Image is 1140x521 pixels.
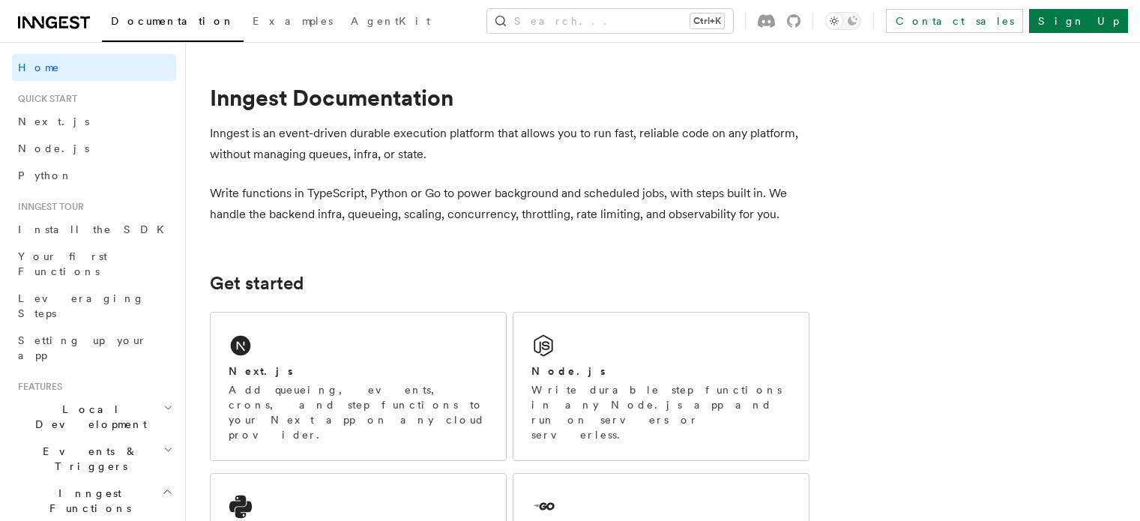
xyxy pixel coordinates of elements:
[12,243,176,285] a: Your first Functions
[12,396,176,438] button: Local Development
[229,382,488,442] p: Add queueing, events, crons, and step functions to your Next app on any cloud provider.
[825,12,861,30] button: Toggle dark mode
[690,13,724,28] kbd: Ctrl+K
[210,123,809,165] p: Inngest is an event-driven durable execution platform that allows you to run fast, reliable code ...
[12,216,176,243] a: Install the SDK
[513,312,809,461] a: Node.jsWrite durable step functions in any Node.js app and run on servers or serverless.
[18,115,89,127] span: Next.js
[102,4,244,42] a: Documentation
[12,486,162,516] span: Inngest Functions
[210,84,809,111] h1: Inngest Documentation
[531,364,606,379] h2: Node.js
[18,292,145,319] span: Leveraging Steps
[18,169,73,181] span: Python
[12,438,176,480] button: Events & Triggers
[210,312,507,461] a: Next.jsAdd queueing, events, crons, and step functions to your Next app on any cloud provider.
[244,4,342,40] a: Examples
[18,223,173,235] span: Install the SDK
[18,250,107,277] span: Your first Functions
[18,142,89,154] span: Node.js
[12,54,176,81] a: Home
[18,60,60,75] span: Home
[210,273,304,294] a: Get started
[886,9,1023,33] a: Contact sales
[12,285,176,327] a: Leveraging Steps
[18,334,147,361] span: Setting up your app
[531,382,791,442] p: Write durable step functions in any Node.js app and run on servers or serverless.
[12,135,176,162] a: Node.js
[12,327,176,369] a: Setting up your app
[12,93,77,105] span: Quick start
[210,183,809,225] p: Write functions in TypeScript, Python or Go to power background and scheduled jobs, with steps bu...
[351,15,430,27] span: AgentKit
[229,364,293,379] h2: Next.js
[12,381,62,393] span: Features
[12,402,163,432] span: Local Development
[12,201,84,213] span: Inngest tour
[12,444,163,474] span: Events & Triggers
[111,15,235,27] span: Documentation
[487,9,733,33] button: Search...Ctrl+K
[12,108,176,135] a: Next.js
[1029,9,1128,33] a: Sign Up
[253,15,333,27] span: Examples
[12,162,176,189] a: Python
[342,4,439,40] a: AgentKit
